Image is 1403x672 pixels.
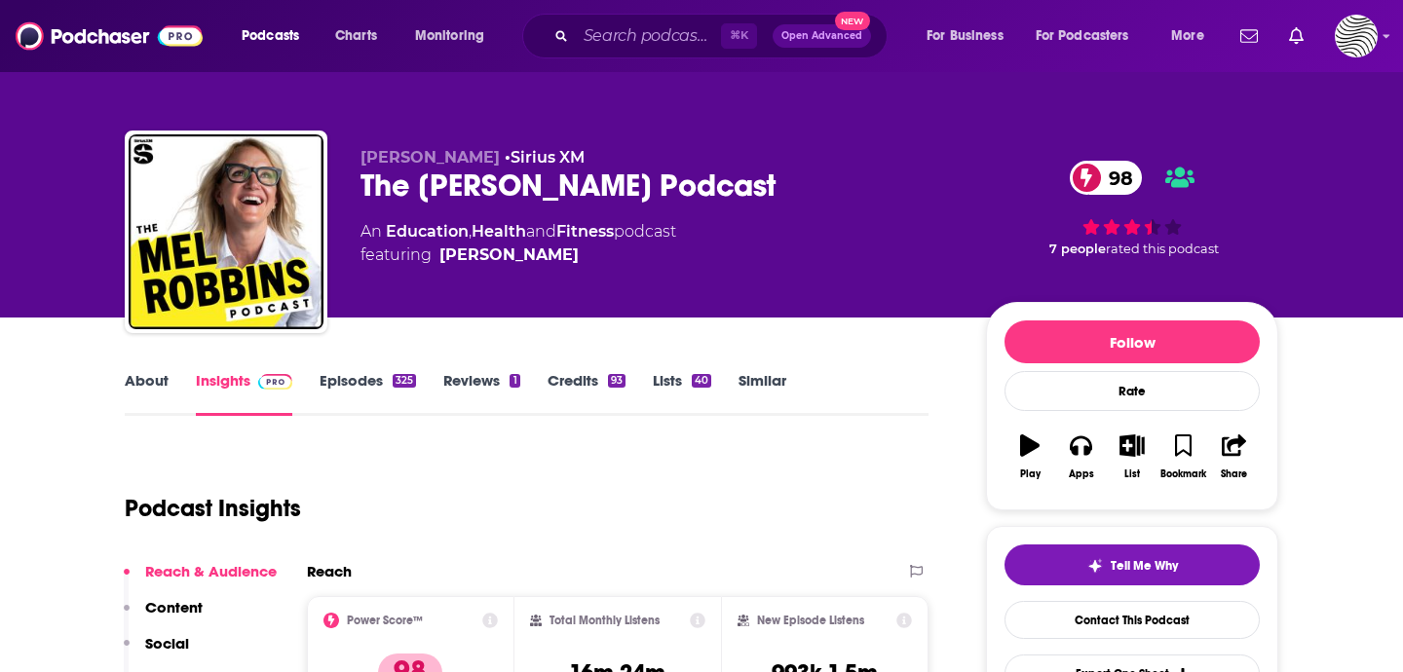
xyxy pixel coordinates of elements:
[1209,422,1260,492] button: Share
[1335,15,1378,57] span: Logged in as OriginalStrategies
[1020,468,1041,480] div: Play
[125,371,169,416] a: About
[556,222,614,241] a: Fitness
[347,614,423,627] h2: Power Score™
[322,20,389,52] a: Charts
[913,20,1028,52] button: open menu
[1005,601,1260,639] a: Contact This Podcast
[1036,22,1129,50] span: For Podcasters
[781,31,862,41] span: Open Advanced
[415,22,484,50] span: Monitoring
[1157,20,1229,52] button: open menu
[1281,19,1311,53] a: Show notifications dropdown
[196,371,292,416] a: InsightsPodchaser Pro
[1023,20,1157,52] button: open menu
[1005,371,1260,411] div: Rate
[258,374,292,390] img: Podchaser Pro
[124,634,189,670] button: Social
[511,148,585,167] a: Sirius XM
[1160,468,1206,480] div: Bookmark
[692,374,711,388] div: 40
[1111,558,1178,574] span: Tell Me Why
[307,562,352,580] h2: Reach
[773,24,871,48] button: Open AdvancedNew
[439,243,579,267] a: Mel Robbins
[401,20,510,52] button: open menu
[1089,161,1143,195] span: 98
[986,148,1278,269] div: 98 7 peoplerated this podcast
[1049,242,1106,256] span: 7 people
[505,148,585,167] span: •
[124,562,277,598] button: Reach & Audience
[145,598,203,616] p: Content
[16,18,203,55] img: Podchaser - Follow, Share and Rate Podcasts
[386,222,469,241] a: Education
[1107,422,1157,492] button: List
[443,371,519,416] a: Reviews1
[550,614,660,627] h2: Total Monthly Listens
[360,220,676,267] div: An podcast
[320,371,416,416] a: Episodes325
[1221,468,1247,480] div: Share
[125,494,301,523] h1: Podcast Insights
[526,222,556,241] span: and
[469,222,472,241] span: ,
[228,20,324,52] button: open menu
[548,371,626,416] a: Credits93
[1157,422,1208,492] button: Bookmark
[124,598,203,634] button: Content
[541,14,906,58] div: Search podcasts, credits, & more...
[393,374,416,388] div: 325
[335,22,377,50] span: Charts
[835,12,870,30] span: New
[129,134,323,329] img: The Mel Robbins Podcast
[145,562,277,580] p: Reach & Audience
[1055,422,1106,492] button: Apps
[360,148,500,167] span: [PERSON_NAME]
[1069,468,1094,480] div: Apps
[1232,19,1266,53] a: Show notifications dropdown
[927,22,1004,50] span: For Business
[360,243,676,267] span: featuring
[1070,161,1143,195] a: 98
[1005,422,1055,492] button: Play
[1171,22,1204,50] span: More
[757,614,864,627] h2: New Episode Listens
[608,374,626,388] div: 93
[1335,15,1378,57] img: User Profile
[242,22,299,50] span: Podcasts
[653,371,711,416] a: Lists40
[1005,320,1260,363] button: Follow
[510,374,519,388] div: 1
[1005,544,1260,585] button: tell me why sparkleTell Me Why
[739,371,786,416] a: Similar
[1106,242,1219,256] span: rated this podcast
[1335,15,1378,57] button: Show profile menu
[145,634,189,653] p: Social
[576,20,721,52] input: Search podcasts, credits, & more...
[721,23,757,49] span: ⌘ K
[472,222,526,241] a: Health
[1087,558,1103,574] img: tell me why sparkle
[1124,468,1140,480] div: List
